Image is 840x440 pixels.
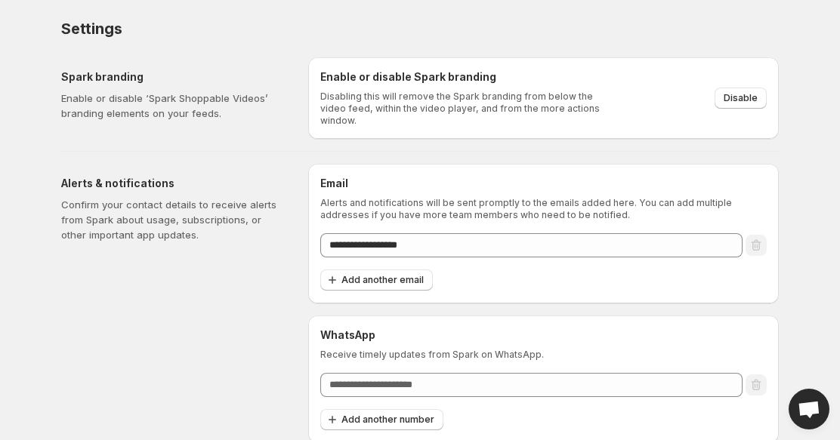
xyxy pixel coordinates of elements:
p: Disabling this will remove the Spark branding from below the video feed, within the video player,... [320,91,610,127]
span: Add another email [341,274,424,286]
p: Confirm your contact details to receive alerts from Spark about usage, subscriptions, or other im... [61,197,284,242]
p: Receive timely updates from Spark on WhatsApp. [320,349,767,361]
button: Add another email [320,269,433,291]
a: Open chat [789,389,829,429]
p: Alerts and notifications will be sent promptly to the emails added here. You can add multiple add... [320,197,767,221]
span: Add another number [341,414,434,426]
h6: Enable or disable Spark branding [320,69,610,85]
h5: Spark branding [61,69,284,85]
h6: WhatsApp [320,328,767,343]
h5: Alerts & notifications [61,176,284,191]
span: Disable [724,92,758,104]
span: Settings [61,20,122,38]
p: Enable or disable ‘Spark Shoppable Videos’ branding elements on your feeds. [61,91,284,121]
h6: Email [320,176,767,191]
button: Disable [715,88,767,109]
button: Add another number [320,409,443,430]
